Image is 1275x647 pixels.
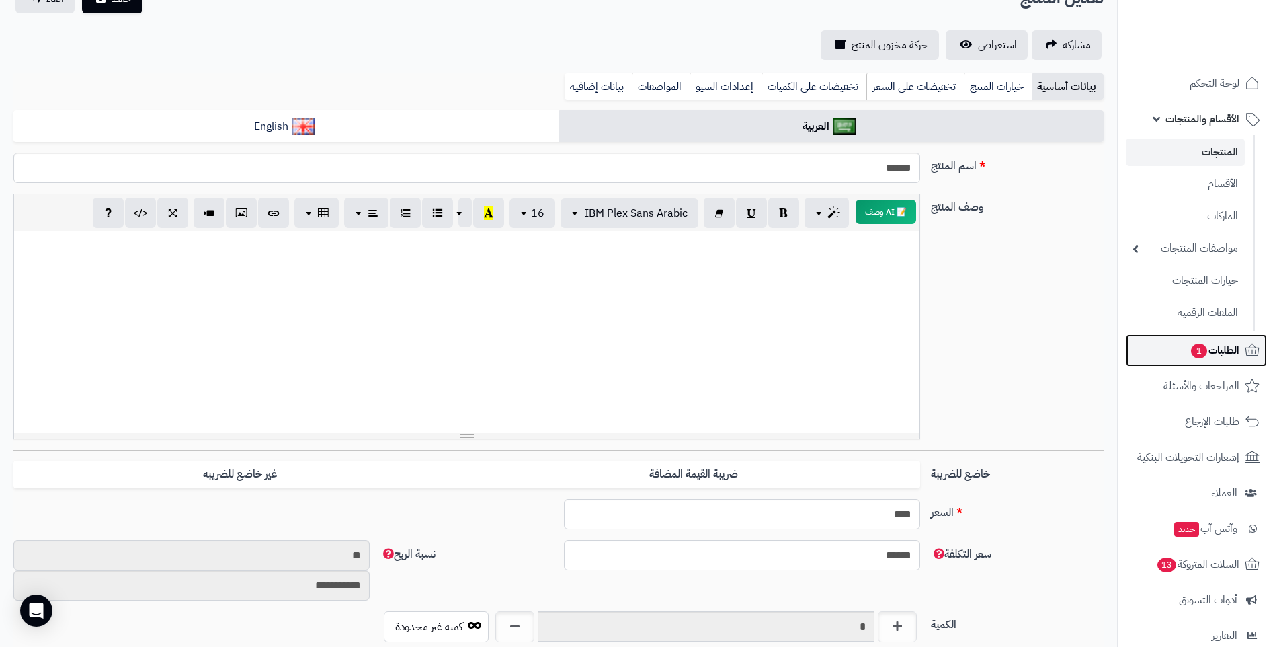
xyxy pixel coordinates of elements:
[585,205,688,221] span: IBM Plex Sans Arabic
[1126,548,1267,580] a: السلات المتروكة13
[978,37,1017,53] span: استعراض
[531,205,544,221] span: 16
[926,611,1109,633] label: الكمية
[559,110,1104,143] a: العربية
[13,461,466,488] label: غير خاضع للضريبه
[1211,484,1237,502] span: العملاء
[1185,412,1239,431] span: طلبات الإرجاع
[292,118,315,135] img: English
[1212,626,1237,645] span: التقارير
[1126,512,1267,545] a: وآتس آبجديد
[856,200,916,224] button: 📝 AI وصف
[1126,67,1267,100] a: لوحة التحكم
[1126,477,1267,509] a: العملاء
[1156,555,1239,574] span: السلات المتروكة
[1126,441,1267,473] a: إشعارات التحويلات البنكية
[926,499,1109,521] label: السعر
[1126,169,1245,198] a: الأقسام
[1137,448,1239,467] span: إشعارات التحويلات البنكية
[821,30,939,60] a: حركة مخزون المنتج
[1184,31,1262,59] img: logo-2.png
[380,546,436,562] span: نسبة الربح
[13,110,559,143] a: English
[690,73,762,100] a: إعدادات السيو
[1163,377,1239,395] span: المراجعات والأسئلة
[1126,370,1267,402] a: المراجعات والأسئلة
[1191,343,1208,358] span: 1
[1032,73,1104,100] a: بيانات أساسية
[946,30,1028,60] a: استعراض
[1126,299,1245,328] a: الملفات الرقمية
[1032,30,1102,60] a: مشاركه
[852,37,928,53] span: حركة مخزون المنتج
[1190,74,1239,93] span: لوحة التحكم
[1126,584,1267,616] a: أدوات التسويق
[931,546,991,562] span: سعر التكلفة
[632,73,690,100] a: المواصفات
[964,73,1032,100] a: خيارات المنتج
[866,73,964,100] a: تخفيضات على السعر
[565,73,632,100] a: بيانات إضافية
[20,595,52,627] div: Open Intercom Messenger
[926,461,1109,482] label: خاضع للضريبة
[833,118,856,135] img: العربية
[1126,234,1245,263] a: مواصفات المنتجات
[926,153,1109,174] label: اسم المنتج
[1173,519,1237,538] span: وآتس آب
[926,194,1109,215] label: وصف المنتج
[561,198,698,228] button: IBM Plex Sans Arabic
[1126,406,1267,438] a: طلبات الإرجاع
[509,198,555,228] button: 16
[1126,334,1267,367] a: الطلبات1
[1179,591,1237,609] span: أدوات التسويق
[1190,341,1239,360] span: الطلبات
[1126,202,1245,231] a: الماركات
[1126,266,1245,295] a: خيارات المنتجات
[762,73,866,100] a: تخفيضات على الكميات
[1174,522,1199,537] span: جديد
[1157,557,1177,572] span: 13
[1063,37,1091,53] span: مشاركه
[1126,139,1245,166] a: المنتجات
[467,461,920,488] label: ضريبة القيمة المضافة
[1165,110,1239,128] span: الأقسام والمنتجات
